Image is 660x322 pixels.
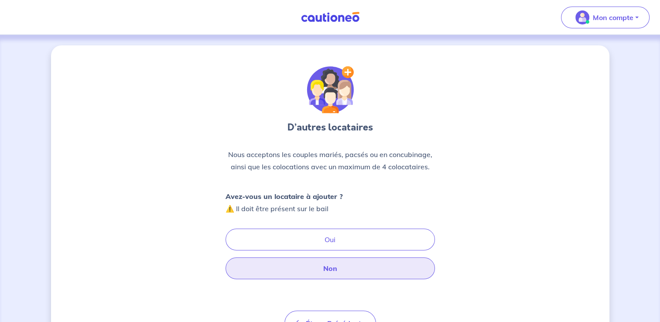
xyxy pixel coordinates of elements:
img: illu_account_valid_menu.svg [575,10,589,24]
p: Nous acceptons les couples mariés, pacsés ou en concubinage, ainsi que les colocations avec un ma... [226,148,435,173]
img: illu_tenants_plus.svg [307,66,354,113]
p: ⚠️ Il doit être présent sur le bail [226,190,343,215]
h3: D’autres locataires [226,120,435,134]
strong: Avez-vous un locataire à ajouter ? [226,192,343,201]
button: Oui [226,229,435,250]
button: illu_account_valid_menu.svgMon compte [561,7,650,28]
img: Cautioneo [298,12,363,23]
button: Non [226,257,435,279]
p: Mon compte [593,12,633,23]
